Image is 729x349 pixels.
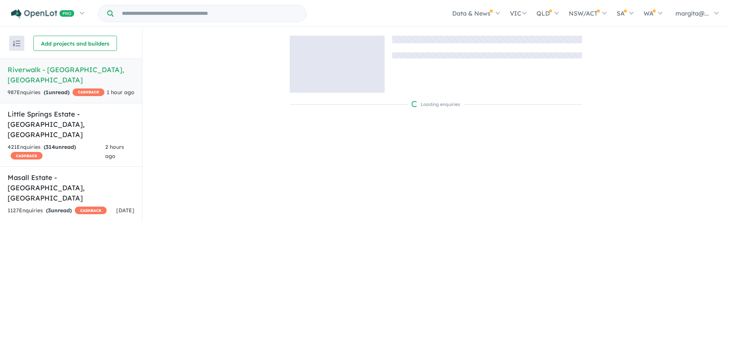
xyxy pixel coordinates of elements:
strong: ( unread) [46,207,72,214]
span: margita@... [675,9,709,17]
h5: Riverwalk - [GEOGRAPHIC_DATA] , [GEOGRAPHIC_DATA] [8,65,134,85]
div: Loading enquiries [412,101,460,108]
strong: ( unread) [44,89,69,96]
button: Add projects and builders [33,36,117,51]
span: CASHBACK [11,152,43,159]
div: 421 Enquir ies [8,143,105,161]
span: 3 [48,207,51,214]
input: Try estate name, suburb, builder or developer [115,5,305,22]
div: 1127 Enquir ies [8,206,107,215]
span: [DATE] [116,207,134,214]
span: CASHBACK [73,88,104,96]
img: Openlot PRO Logo White [11,9,74,19]
h5: Masall Estate - [GEOGRAPHIC_DATA] , [GEOGRAPHIC_DATA] [8,172,134,203]
span: 314 [46,144,55,150]
span: 1 [46,89,49,96]
strong: ( unread) [44,144,76,150]
h5: Little Springs Estate - [GEOGRAPHIC_DATA] , [GEOGRAPHIC_DATA] [8,109,134,140]
div: 987 Enquir ies [8,88,104,97]
span: 2 hours ago [105,144,124,159]
img: sort.svg [13,41,21,46]
span: CASHBACK [75,207,107,214]
span: 1 hour ago [107,89,134,96]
